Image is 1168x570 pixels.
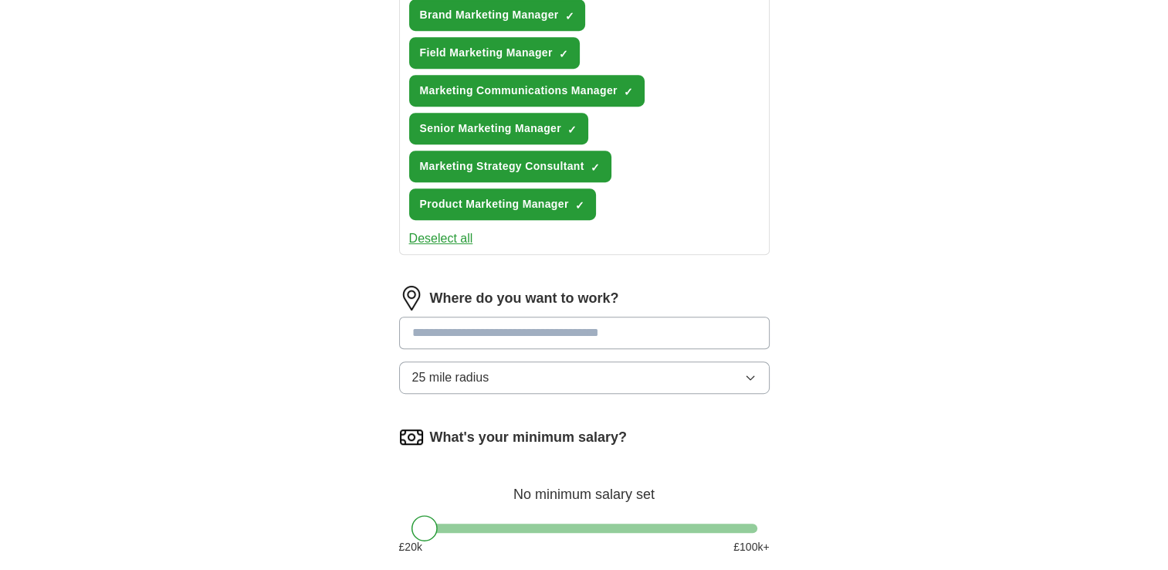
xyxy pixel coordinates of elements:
span: ✓ [564,10,574,22]
span: Product Marketing Manager [420,196,569,212]
button: Field Marketing Manager✓ [409,37,580,69]
span: Brand Marketing Manager [420,7,559,23]
button: Product Marketing Manager✓ [409,188,596,220]
img: salary.png [399,425,424,450]
span: ✓ [591,161,600,174]
button: 25 mile radius [399,361,770,394]
span: ✓ [624,86,633,98]
button: Marketing Communications Manager✓ [409,75,645,107]
span: £ 20 k [399,539,422,555]
span: Marketing Strategy Consultant [420,158,584,175]
button: Marketing Strategy Consultant✓ [409,151,611,182]
label: Where do you want to work? [430,288,619,309]
label: What's your minimum salary? [430,427,627,448]
span: £ 100 k+ [733,539,769,555]
button: Deselect all [409,229,473,248]
span: Marketing Communications Manager [420,83,618,99]
img: location.png [399,286,424,310]
span: ✓ [575,199,584,212]
span: ✓ [559,48,568,60]
span: ✓ [567,124,577,136]
div: No minimum salary set [399,468,770,505]
span: Senior Marketing Manager [420,120,561,137]
button: Senior Marketing Manager✓ [409,113,588,144]
span: 25 mile radius [412,368,489,387]
span: Field Marketing Manager [420,45,553,61]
